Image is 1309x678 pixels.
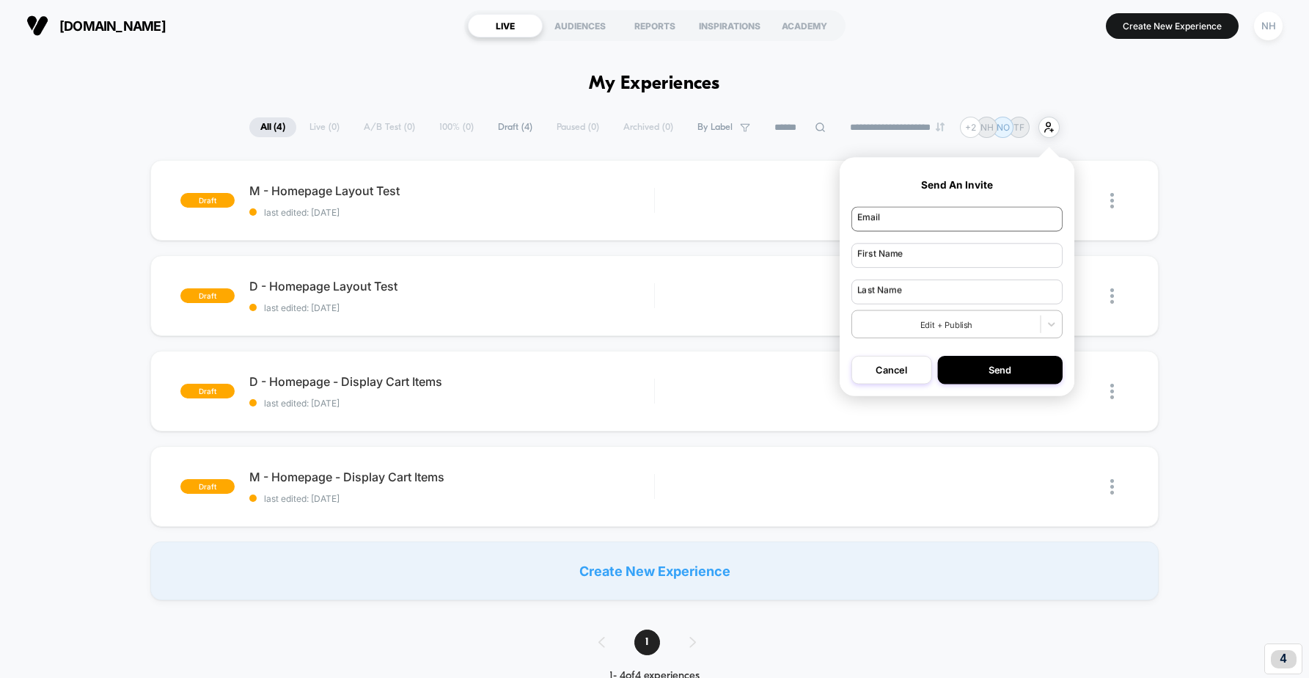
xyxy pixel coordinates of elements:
[1106,13,1239,39] button: Create New Experience
[59,18,166,34] span: [DOMAIN_NAME]
[468,14,543,37] div: LIVE
[249,207,653,218] span: last edited: [DATE]
[180,288,235,303] span: draft
[543,14,617,37] div: AUDIENCES
[249,398,653,409] span: last edited: [DATE]
[851,356,931,384] button: Cancel
[997,122,1010,133] p: NO
[1013,122,1024,133] p: TF
[767,14,842,37] div: ACADEMY
[316,170,351,205] button: Play, NEW DEMO 2025-VEED.mp4
[936,123,945,131] img: end
[692,14,767,37] div: INSPIRATIONS
[1250,11,1287,41] button: NH
[487,117,543,137] span: Draft ( 4 )
[960,117,981,138] div: + 2
[22,14,170,37] button: [DOMAIN_NAME]
[697,122,733,133] span: By Label
[458,349,492,365] div: Current time
[1254,12,1283,40] div: NH
[11,325,659,339] input: Seek
[249,374,653,389] span: D - Homepage - Display Cart Items
[249,183,653,198] span: M - Homepage Layout Test
[851,179,1063,191] p: Send An Invite
[562,350,606,364] input: Volume
[180,479,235,494] span: draft
[249,302,653,313] span: last edited: [DATE]
[7,345,31,368] button: Play, NEW DEMO 2025-VEED.mp4
[150,542,1158,600] div: Create New Experience
[980,122,994,133] p: NH
[589,73,720,95] h1: My Experiences
[1110,479,1114,495] img: close
[249,470,653,484] span: M - Homepage - Display Cart Items
[1110,288,1114,304] img: close
[1110,384,1114,399] img: close
[180,193,235,208] span: draft
[26,15,48,37] img: Visually logo
[249,493,653,504] span: last edited: [DATE]
[180,384,235,398] span: draft
[937,356,1063,384] button: Send
[634,630,660,655] span: 1
[617,14,692,37] div: REPORTS
[249,117,296,137] span: All ( 4 )
[1110,193,1114,208] img: close
[249,279,653,294] span: D - Homepage Layout Test
[494,349,533,365] div: Duration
